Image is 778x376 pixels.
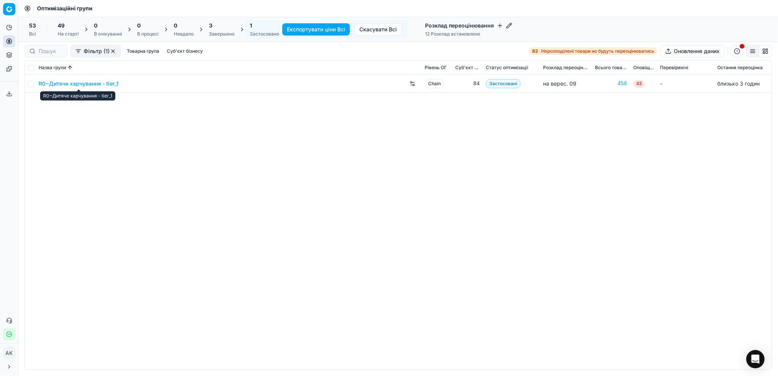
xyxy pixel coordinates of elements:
span: Суб'єкт бізнесу [455,65,480,71]
div: На старті [58,31,79,37]
a: 456 [595,80,627,88]
div: R0~Дитяче харчування - tier_1 [40,91,115,100]
div: В очікуванні [94,31,122,37]
div: Всі [29,31,36,37]
span: Остання переоцінка [717,65,763,71]
span: на верес. 09 [543,80,576,87]
button: Експортувати ціни Всі [282,23,350,36]
span: Назва групи [39,65,66,71]
button: Sorted by Назва групи ascending [66,64,74,71]
span: близько 3 годин [717,80,760,87]
span: 0 [94,22,97,29]
div: 84 [455,80,480,88]
span: Оповіщення [633,65,654,71]
span: Статус оптимізації [486,65,528,71]
span: 0 [137,22,141,29]
button: Фільтр (1) [70,45,121,57]
div: 12 Розклад встановлено [425,31,512,37]
span: 53 [29,22,36,29]
button: Оновлення даних [660,45,725,57]
button: Суб'єкт бізнесу [164,47,206,56]
span: Всього товарів [595,65,627,71]
span: Перевіряючі [660,65,688,71]
span: 3 [209,22,212,29]
a: 82Нерозподілені товари не будуть переоцінюватись [529,47,657,55]
span: 49 [58,22,65,29]
span: Застосовані [486,79,521,88]
span: Рівень OГ [425,65,447,71]
span: Chain [425,79,444,88]
span: 1 [250,22,252,29]
strong: 82 [532,48,538,54]
span: Розклад переоцінювання [543,65,589,71]
span: 0 [174,22,177,29]
button: Товарна група [124,47,162,56]
div: В процесі [137,31,159,37]
button: Скасувати Всі [354,23,402,36]
span: 43 [633,80,645,88]
div: Невдало [174,31,194,37]
div: Open Intercom Messenger [746,350,765,368]
div: Завершено [209,31,235,37]
td: - [657,75,714,93]
div: Застосовано [250,31,279,37]
input: Пошук [39,47,62,55]
h4: Розклад переоцінювання [425,22,512,29]
button: AK [3,347,15,359]
a: R0~Дитяче харчування - tier_1 [39,80,118,88]
span: Нерозподілені товари не будуть переоцінюватись [541,48,654,54]
span: Оптимізаційні групи [37,5,92,12]
nav: breadcrumb [37,5,92,12]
